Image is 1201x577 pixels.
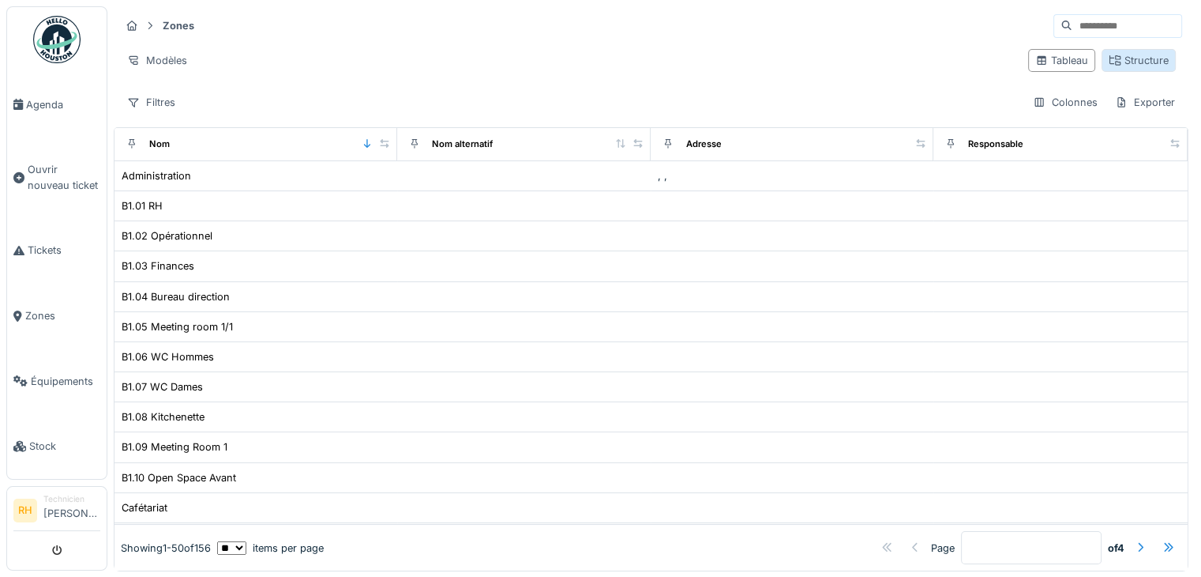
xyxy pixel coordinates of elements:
[156,18,201,33] strong: Zones
[685,138,721,151] div: Adresse
[7,218,107,284] a: Tickets
[122,228,212,243] div: B1.02 Opérationnel
[122,409,205,424] div: B1.08 Kitchenette
[122,319,233,334] div: B1.05 Meeting room 1/1
[122,500,167,515] div: Cafétariat
[122,289,230,304] div: B1.04 Bureau direction
[122,198,163,213] div: B1.01 RH
[968,138,1023,151] div: Responsable
[7,414,107,480] a: Stock
[31,374,100,389] span: Équipements
[43,493,100,505] div: Technicien
[122,349,214,364] div: B1.06 WC Hommes
[28,243,100,258] span: Tickets
[13,493,100,531] a: RH Technicien[PERSON_NAME]
[25,308,100,323] span: Zones
[1026,91,1105,114] div: Colonnes
[432,138,493,151] div: Nom alternatif
[149,138,170,151] div: Nom
[122,379,203,394] div: B1.07 WC Dames
[29,439,100,454] span: Stock
[7,283,107,349] a: Zones
[1108,541,1124,556] strong: of 4
[122,168,191,183] div: Administration
[122,439,227,454] div: B1.09 Meeting Room 1
[7,72,107,138] a: Agenda
[122,470,236,485] div: B1.10 Open Space Avant
[1109,53,1169,68] div: Structure
[26,97,100,112] span: Agenda
[217,541,324,556] div: items per page
[7,138,107,218] a: Ouvrir nouveau ticket
[657,168,927,183] div: , ,
[122,258,194,273] div: B1.03 Finances
[1108,91,1182,114] div: Exporter
[121,541,211,556] div: Showing 1 - 50 of 156
[120,49,194,72] div: Modèles
[43,493,100,527] li: [PERSON_NAME]
[13,499,37,522] li: RH
[28,162,100,192] span: Ouvrir nouveau ticket
[1035,53,1088,68] div: Tableau
[33,16,81,63] img: Badge_color-CXgf-gQk.svg
[120,91,182,114] div: Filtres
[931,541,955,556] div: Page
[7,349,107,414] a: Équipements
